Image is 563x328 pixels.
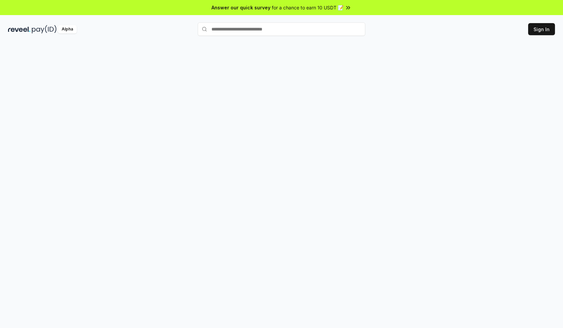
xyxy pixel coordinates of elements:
[32,25,57,34] img: pay_id
[528,23,555,35] button: Sign In
[272,4,343,11] span: for a chance to earn 10 USDT 📝
[211,4,270,11] span: Answer our quick survey
[58,25,77,34] div: Alpha
[8,25,30,34] img: reveel_dark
